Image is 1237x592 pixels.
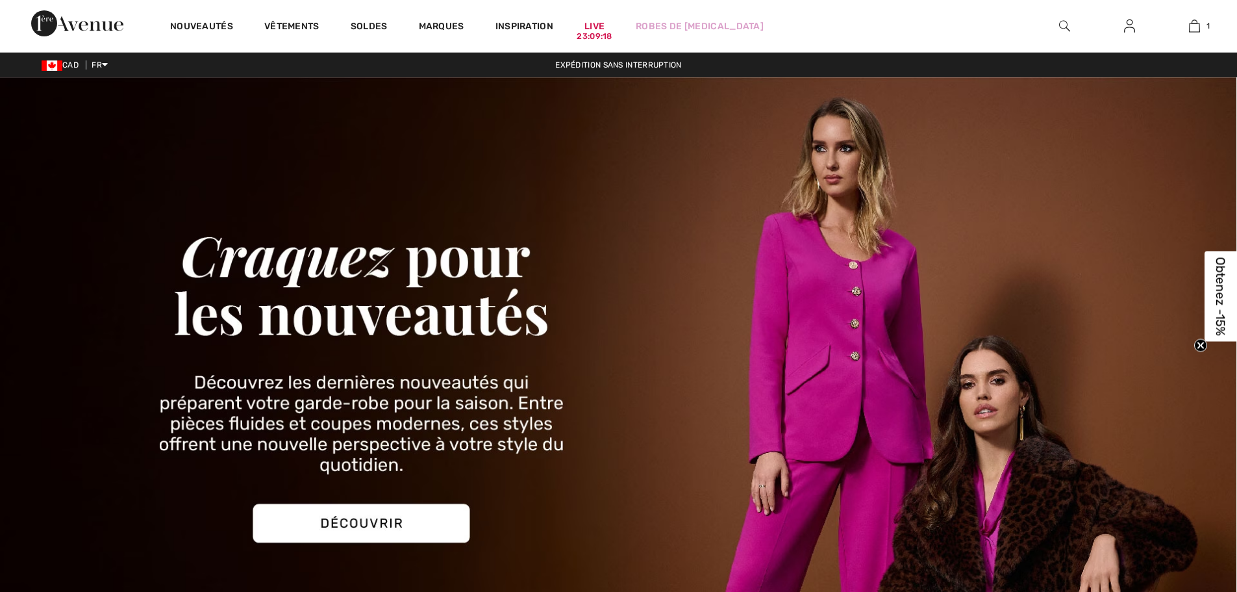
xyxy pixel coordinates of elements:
a: Vêtements [264,21,319,34]
img: Mon panier [1189,18,1200,34]
span: 1 [1206,20,1210,32]
div: 23:09:18 [577,31,612,43]
img: 1ère Avenue [31,10,123,36]
span: FR [92,60,108,70]
a: Se connecter [1114,18,1145,34]
img: Mes infos [1124,18,1135,34]
span: CAD [42,60,84,70]
div: Obtenez -15%Close teaser [1205,251,1237,341]
span: Inspiration [495,21,553,34]
a: 1 [1162,18,1226,34]
img: Canadian Dollar [42,60,62,71]
img: recherche [1059,18,1070,34]
span: Obtenez -15% [1214,257,1229,335]
a: Nouveautés [170,21,233,34]
a: Robes de [MEDICAL_DATA] [636,19,764,33]
a: Live23:09:18 [584,19,605,33]
button: Close teaser [1194,339,1207,352]
a: Soldes [351,21,388,34]
a: Marques [419,21,464,34]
